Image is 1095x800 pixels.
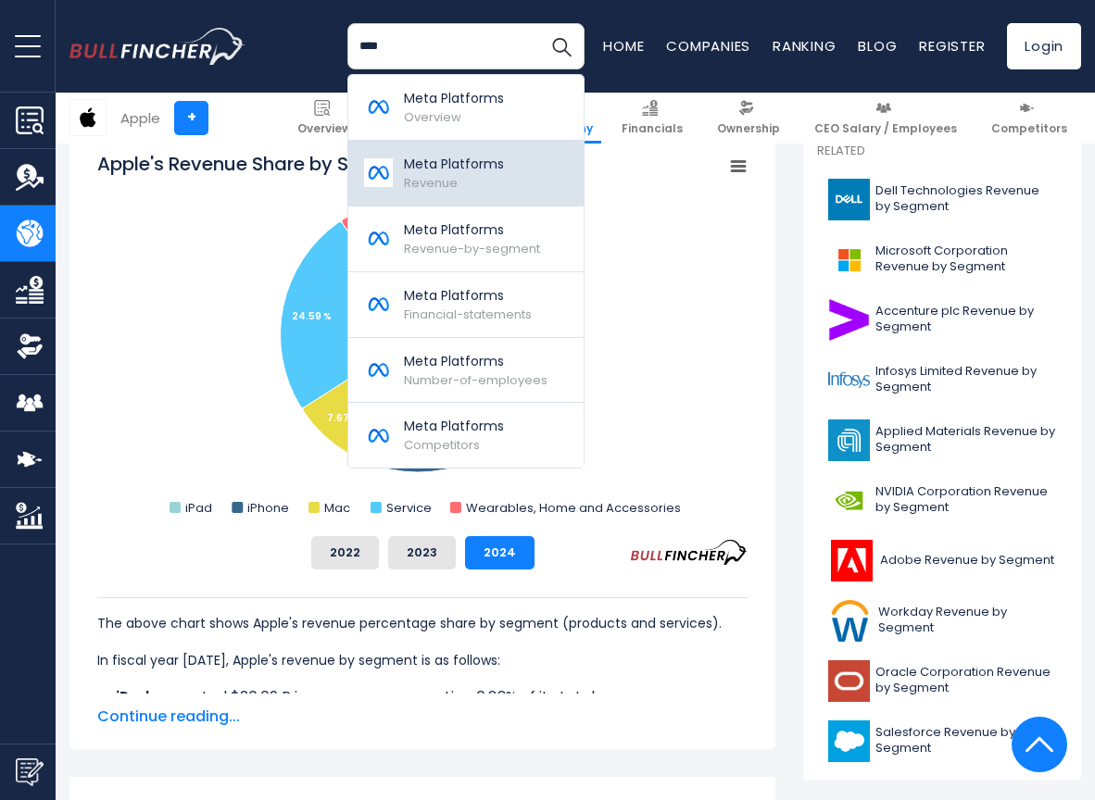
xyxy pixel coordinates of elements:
p: Meta Platforms [404,286,532,306]
a: Adobe Revenue by Segment [817,535,1067,586]
p: The above chart shows Apple's revenue percentage share by segment (products and services). [97,612,748,634]
a: Salesforce Revenue by Segment [817,716,1067,767]
span: CEO Salary / Employees [814,121,957,136]
img: WDAY logo [828,600,873,642]
a: Oracle Corporation Revenue by Segment [817,656,1067,706]
a: + [174,101,208,135]
a: Meta Platforms Financial-statements [348,272,584,338]
tspan: Apple's Revenue Share by Segment [97,151,421,177]
span: Number-of-employees [404,371,547,389]
img: ADBE logo [828,540,875,581]
span: Competitors [404,436,480,454]
span: Accenture plc Revenue by Segment [875,304,1056,335]
img: ORCL logo [828,660,870,702]
p: Meta Platforms [404,89,504,108]
span: NVIDIA Corporation Revenue by Segment [875,484,1056,516]
svg: Apple's Revenue Share by Segment [97,151,748,521]
a: Dell Technologies Revenue by Segment [817,174,1067,225]
img: Ownership [16,332,44,360]
a: Microsoft Corporation Revenue by Segment [817,234,1067,285]
img: DELL logo [828,179,870,220]
img: ACN logo [828,299,870,341]
a: Companies [666,36,750,56]
span: Applied Materials Revenue by Segment [875,424,1056,456]
span: Continue reading... [97,706,748,728]
span: Competitors [991,121,1067,136]
a: Applied Materials Revenue by Segment [817,415,1067,466]
a: Infosys Limited Revenue by Segment [817,355,1067,406]
img: INFY logo [828,359,870,401]
a: Ranking [773,36,836,56]
text: Mac [324,499,350,517]
a: Accenture plc Revenue by Segment [817,294,1067,345]
tspan: 24.59 % [292,309,332,323]
tspan: 7.67 % [327,411,359,425]
button: 2024 [465,536,535,569]
button: 2022 [311,536,379,569]
span: Adobe Revenue by Segment [880,553,1054,569]
p: Meta Platforms [404,155,504,174]
span: Dell Technologies Revenue by Segment [875,183,1056,215]
button: Search [538,23,585,69]
div: Apple [120,107,160,129]
p: Meta Platforms [404,352,547,371]
b: iPad [116,686,149,707]
span: Workday Revenue by Segment [878,605,1056,636]
a: Register [919,36,985,56]
img: AAPL logo [70,100,106,135]
span: Ownership [717,121,780,136]
img: AMAT logo [828,419,870,461]
span: Financial-statements [404,306,532,323]
a: Home [603,36,644,56]
span: Financials [622,121,683,136]
li: generated $26.69 B in revenue, representing 6.83% of its total revenue. [97,686,748,708]
text: iPad [185,499,212,517]
text: iPhone [247,499,289,517]
span: Revenue [404,174,458,192]
p: Related [817,144,1067,159]
a: Financials [613,93,691,144]
p: In fiscal year [DATE], Apple's revenue by segment is as follows: [97,649,748,671]
span: Overview [404,108,461,126]
text: Service [386,499,432,517]
span: Salesforce Revenue by Segment [875,725,1056,756]
span: Oracle Corporation Revenue by Segment [875,665,1056,696]
a: Meta Platforms Competitors [348,403,584,468]
a: Login [1007,23,1081,69]
span: Overview [297,121,351,136]
span: Infosys Limited Revenue by Segment [875,364,1056,395]
button: 2023 [388,536,456,569]
a: Workday Revenue by Segment [817,595,1067,646]
span: Revenue-by-segment [404,240,540,257]
a: Meta Platforms Revenue-by-segment [348,206,584,272]
a: Meta Platforms Number-of-employees [348,338,584,404]
img: NVDA logo [828,480,870,521]
a: NVIDIA Corporation Revenue by Segment [817,475,1067,526]
p: Meta Platforms [404,220,540,240]
text: Wearables, Home and Accessories [466,499,681,517]
img: MSFT logo [828,239,870,281]
a: Competitors [983,93,1076,144]
p: Meta Platforms [404,417,504,436]
a: Ownership [709,93,788,144]
a: Meta Platforms Overview [348,75,584,141]
span: Microsoft Corporation Revenue by Segment [875,244,1056,275]
a: Overview [289,93,359,144]
a: Go to homepage [69,28,245,65]
a: Meta Platforms Revenue [348,141,584,206]
a: CEO Salary / Employees [806,93,965,144]
img: CRM logo [828,720,870,762]
a: Blog [858,36,897,56]
img: bullfincher logo [69,28,245,65]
